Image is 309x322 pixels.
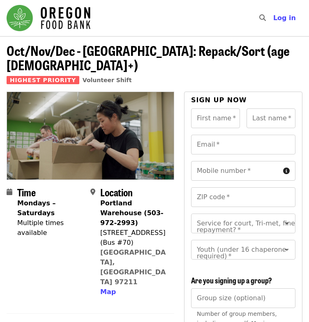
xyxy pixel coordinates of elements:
[281,244,293,255] button: Open
[191,161,280,181] input: Mobile number
[273,14,296,22] span: Log in
[83,77,132,83] a: Volunteer Shift
[100,185,133,199] span: Location
[100,228,168,238] div: [STREET_ADDRESS]
[283,167,290,175] i: circle-info icon
[7,92,174,179] img: Oct/Nov/Dec - Portland: Repack/Sort (age 8+) organized by Oregon Food Bank
[100,238,168,248] div: (Bus #70)
[191,135,295,154] input: Email
[90,188,95,196] i: map-marker-alt icon
[7,76,79,84] span: Highest Priority
[7,5,90,31] img: Oregon Food Bank - Home
[17,185,36,199] span: Time
[7,41,290,74] span: Oct/Nov/Dec - [GEOGRAPHIC_DATA]: Repack/Sort (age [DEMOGRAPHIC_DATA]+)
[191,108,240,128] input: First name
[191,96,247,104] span: Sign up now
[247,108,295,128] input: Last name
[267,10,302,26] button: Log in
[191,275,272,285] span: Are you signing up a group?
[17,199,56,217] strong: Mondays – Saturdays
[100,248,166,286] a: [GEOGRAPHIC_DATA], [GEOGRAPHIC_DATA] 97211
[191,288,295,308] input: [object Object]
[259,14,266,22] i: search icon
[100,287,116,297] button: Map
[100,288,116,296] span: Map
[7,188,12,196] i: calendar icon
[100,199,164,227] strong: Portland Warehouse (503-972-2993)
[271,8,277,28] input: Search
[191,187,295,207] input: ZIP code
[281,218,293,229] button: Open
[17,218,84,238] div: Multiple times available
